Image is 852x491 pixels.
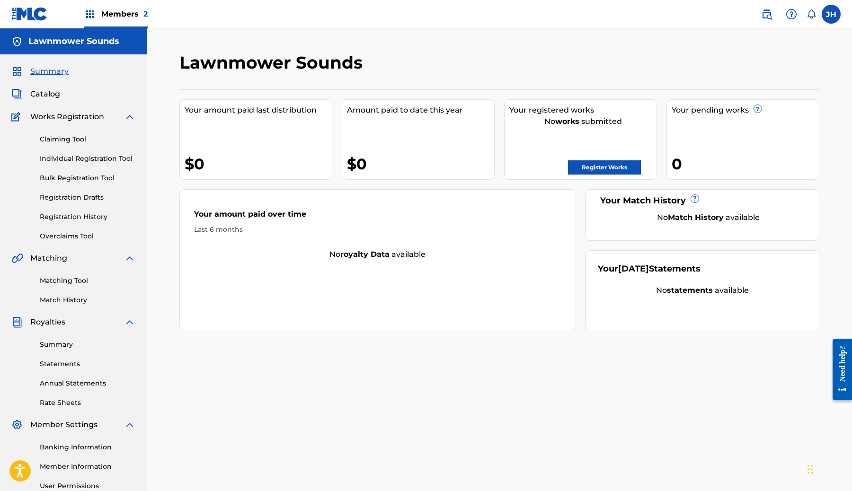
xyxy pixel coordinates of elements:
[761,9,772,20] img: search
[11,111,24,123] img: Works Registration
[822,5,841,24] div: User Menu
[185,105,332,116] div: Your amount paid last distribution
[691,195,699,202] span: ?
[610,212,808,223] div: No available
[754,105,762,113] span: ?
[40,295,135,305] a: Match History
[28,36,119,47] h5: Lawnmower Sounds
[340,250,390,259] strong: royalty data
[11,66,23,77] img: Summary
[194,225,561,235] div: Last 6 months
[782,5,801,24] div: Help
[40,154,135,164] a: Individual Registration Tool
[757,5,776,24] a: Public Search
[509,116,657,127] div: No submitted
[40,398,135,408] a: Rate Sheets
[598,263,701,275] div: Your Statements
[11,88,60,100] a: CatalogCatalog
[11,88,23,100] img: Catalog
[347,105,494,116] div: Amount paid to date this year
[509,105,657,116] div: Your registered works
[179,52,367,73] h2: Lawnmower Sounds
[40,378,135,388] a: Annual Statements
[11,316,23,328] img: Royalties
[30,419,98,430] span: Member Settings
[101,9,148,19] span: Members
[807,9,816,19] div: Notifications
[672,153,819,175] div: 0
[668,213,724,222] strong: Match History
[618,263,649,274] span: [DATE]
[598,194,808,207] div: Your Match History
[40,462,135,472] a: Member Information
[30,316,65,328] span: Royalties
[40,212,135,222] a: Registration History
[40,134,135,144] a: Claiming Tool
[40,276,135,286] a: Matching Tool
[30,88,60,100] span: Catalog
[84,9,96,20] img: Top Rightsholders
[11,419,23,430] img: Member Settings
[667,286,713,295] strong: statements
[347,153,494,175] div: $0
[825,332,852,408] iframe: Resource Center
[555,117,579,126] strong: works
[143,9,148,18] span: 2
[124,316,135,328] img: expand
[11,7,48,21] img: MLC Logo
[30,66,69,77] span: Summary
[40,359,135,369] a: Statements
[180,249,576,260] div: No available
[808,455,813,483] div: Drag
[124,111,135,123] img: expand
[30,253,67,264] span: Matching
[11,253,23,264] img: Matching
[40,442,135,452] a: Banking Information
[124,253,135,264] img: expand
[598,285,808,296] div: No available
[40,481,135,491] a: User Permissions
[124,419,135,430] img: expand
[672,105,819,116] div: Your pending works
[30,111,104,123] span: Works Registration
[194,209,561,225] div: Your amount paid over time
[40,340,135,350] a: Summary
[40,173,135,183] a: Bulk Registration Tool
[40,193,135,202] a: Registration Drafts
[40,231,135,241] a: Overclaims Tool
[786,9,797,20] img: help
[11,66,69,77] a: SummarySummary
[568,160,641,175] a: Register Works
[185,153,332,175] div: $0
[805,446,852,491] iframe: Chat Widget
[11,36,23,47] img: Accounts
